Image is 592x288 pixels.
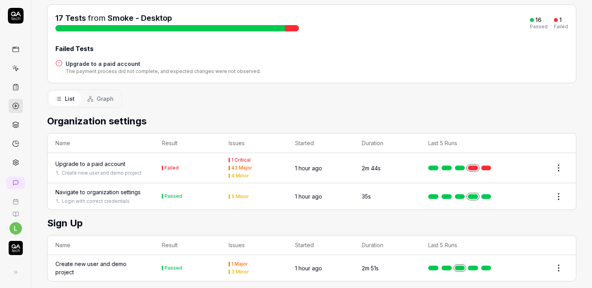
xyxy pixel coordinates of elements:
a: Book a call with us [3,192,28,205]
div: Failed Tests [55,44,568,53]
span: 17 Tests [55,13,86,23]
time: 35s [362,193,371,200]
th: Started [287,235,354,255]
div: Passed [165,266,182,270]
th: Last 5 Runs [420,235,509,255]
div: Failed [165,166,179,170]
th: Name [48,133,154,153]
div: 5 Minor [231,194,249,199]
div: Upgrade to a paid account [55,160,125,168]
th: Result [154,133,221,153]
th: Duration [354,235,421,255]
button: QA Tech Logo [3,235,28,257]
div: Passed [530,24,548,29]
h2: Organization settings [47,114,576,128]
div: The payment process did not complete, and expected changes were not observed. [66,68,261,75]
div: Passed [165,194,182,199]
a: New conversation [6,177,25,189]
h2: Sign Up [47,216,576,230]
a: Upgrade to a paid account [55,160,146,168]
th: Name [48,235,154,255]
a: Upgrade to a paid account [66,60,261,68]
button: Failed [162,164,179,172]
time: 1 hour ago [295,165,322,171]
span: List [65,95,75,103]
div: Navigate to organization settings [55,188,141,196]
th: Issues [221,235,288,255]
div: 1 Critical [231,158,251,162]
th: Result [154,235,221,255]
button: Graph [81,91,120,106]
div: Failed [554,24,568,29]
a: Create new user and demo project [62,170,141,177]
div: 1 Major [231,262,248,266]
th: Started [287,133,354,153]
div: 4 Minor [231,173,249,178]
img: QA Tech Logo [9,241,23,255]
th: Issues [221,133,288,153]
div: 3 Minor [231,270,249,274]
div: 16 [535,16,541,24]
div: 1 [559,16,562,24]
a: Smoke - Desktop [108,13,172,23]
a: Documentation [3,205,28,217]
time: 1 hour ago [295,265,322,272]
span: from [88,13,106,23]
div: 43 Major [231,166,252,170]
a: Create new user and demo project [55,260,146,276]
span: Graph [97,95,114,103]
time: 1 hour ago [295,193,322,200]
a: Navigate to organization settings [55,188,146,196]
th: Duration [354,133,421,153]
time: 2m 44s [362,165,381,171]
button: l [9,222,22,235]
a: Login with correct credentials [62,198,130,205]
button: List [49,91,81,106]
time: 2m 51s [362,265,379,272]
th: Last 5 Runs [420,133,509,153]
